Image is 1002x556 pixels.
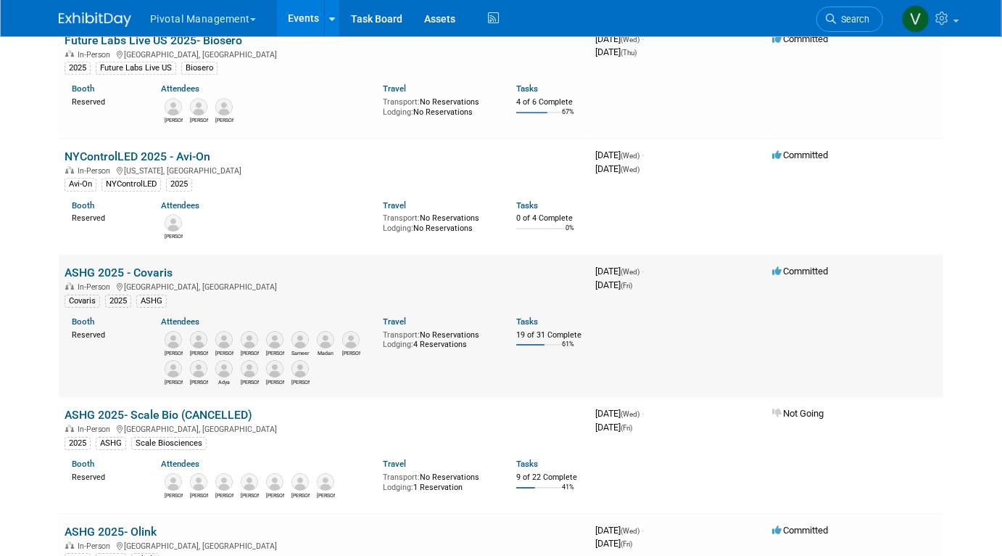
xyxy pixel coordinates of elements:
[166,178,192,191] div: 2025
[516,97,584,107] div: 4 of 6 Complete
[72,200,94,210] a: Booth
[562,483,574,503] td: 41%
[241,377,259,386] div: Sujash Chatterjee
[161,200,199,210] a: Attendees
[65,422,584,434] div: [GEOGRAPHIC_DATA], [GEOGRAPHIC_DATA]
[165,331,182,348] img: Patricia Daggett
[215,331,233,348] img: Jared Hoffman
[136,295,167,308] div: ASHG
[621,165,639,173] span: (Wed)
[165,98,182,115] img: Joseph (Joe) Rodriguez
[291,491,310,499] div: Patrick (Paddy) Boyd
[181,62,218,75] div: Biosero
[241,360,258,377] img: Sujash Chatterjee
[642,33,644,44] span: -
[516,83,538,94] a: Tasks
[383,470,494,492] div: No Reservations 1 Reservation
[72,459,94,469] a: Booth
[383,94,494,117] div: No Reservations No Reservations
[516,459,538,469] a: Tasks
[65,33,242,47] a: Future Labs Live US 2025- Biosero
[621,410,639,418] span: (Wed)
[816,7,883,32] a: Search
[78,425,115,434] span: In-Person
[642,266,644,277] span: -
[165,232,183,240] div: Joe McGrath
[621,49,637,57] span: (Thu)
[165,348,183,357] div: Patricia Daggett
[317,331,334,348] img: Madan Ambavaram, Ph.D.
[621,527,639,535] span: (Wed)
[383,330,420,340] span: Transport:
[595,266,644,277] span: [DATE]
[266,491,284,499] div: Sanika Khare
[342,331,360,348] img: David Dow
[105,295,131,308] div: 2025
[165,377,183,386] div: Denny Huang
[65,50,74,57] img: In-Person Event
[383,340,413,349] span: Lodging:
[317,473,334,491] img: Melanie Janczyk
[102,178,161,191] div: NYControlLED
[215,377,233,386] div: Adya Anima
[241,348,259,357] div: Robert Shehadeh
[317,491,335,499] div: Melanie Janczyk
[65,408,252,422] a: ASHG 2025- Scale Bio (CANCELLED)
[562,108,574,128] td: 67%
[190,331,207,348] img: Robert Riegelhaupt
[383,316,406,327] a: Travel
[383,107,413,117] span: Lodging:
[595,525,644,536] span: [DATE]
[266,377,284,386] div: Elisabeth Pundt
[190,98,207,115] img: Chirag Patel
[595,408,644,419] span: [DATE]
[342,348,360,357] div: David Dow
[65,295,100,308] div: Covaris
[291,348,310,357] div: Sameer Vasantgadkar
[65,48,584,60] div: [GEOGRAPHIC_DATA], [GEOGRAPHIC_DATA]
[72,316,94,327] a: Booth
[595,422,632,433] span: [DATE]
[165,491,183,499] div: Amy Hamilton
[383,473,420,482] span: Transport:
[241,473,258,491] img: Keith Jackson
[165,360,182,377] img: Denny Huang
[78,50,115,60] span: In-Person
[383,459,406,469] a: Travel
[215,98,233,115] img: Noah Vanderhyde
[190,377,208,386] div: Greg Endress
[266,331,283,348] img: Eugenio Daviso, Ph.D.
[96,437,126,450] div: ASHG
[72,94,139,107] div: Reserved
[772,408,824,419] span: Not Going
[131,437,207,450] div: Scale Biosciences
[621,424,632,432] span: (Fri)
[241,331,258,348] img: Robert Shehadeh
[78,282,115,292] span: In-Person
[317,348,335,357] div: Madan Ambavaram, Ph.D.
[291,360,309,377] img: Ulrich Thomann
[65,425,74,432] img: In-Person Event
[72,327,139,340] div: Reserved
[291,331,309,348] img: Sameer Vasantgadkar
[161,459,199,469] a: Attendees
[72,83,94,94] a: Booth
[96,62,176,75] div: Future Labs Live US
[595,46,637,57] span: [DATE]
[59,12,131,27] img: ExhibitDay
[65,437,91,450] div: 2025
[772,266,828,277] span: Committed
[516,473,584,483] div: 9 of 22 Complete
[266,348,284,357] div: Eugenio Daviso, Ph.D.
[215,491,233,499] div: Kimberly Ferguson
[772,33,828,44] span: Committed
[65,525,157,539] a: ASHG 2025- Olink
[902,5,929,33] img: Valerie Weld
[383,483,413,492] span: Lodging:
[595,538,632,549] span: [DATE]
[516,330,584,340] div: 19 of 31 Complete
[516,213,584,224] div: 0 of 4 Complete
[621,540,632,548] span: (Fri)
[65,266,173,279] a: ASHG 2025 - Covaris
[383,97,420,107] span: Transport:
